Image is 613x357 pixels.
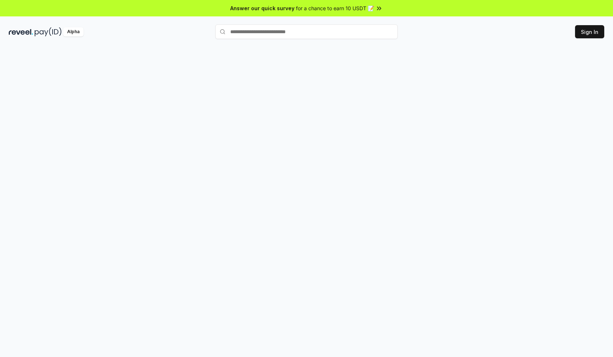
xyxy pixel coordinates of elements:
[575,25,604,38] button: Sign In
[35,27,62,36] img: pay_id
[230,4,294,12] span: Answer our quick survey
[9,27,33,36] img: reveel_dark
[63,27,84,36] div: Alpha
[296,4,374,12] span: for a chance to earn 10 USDT 📝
